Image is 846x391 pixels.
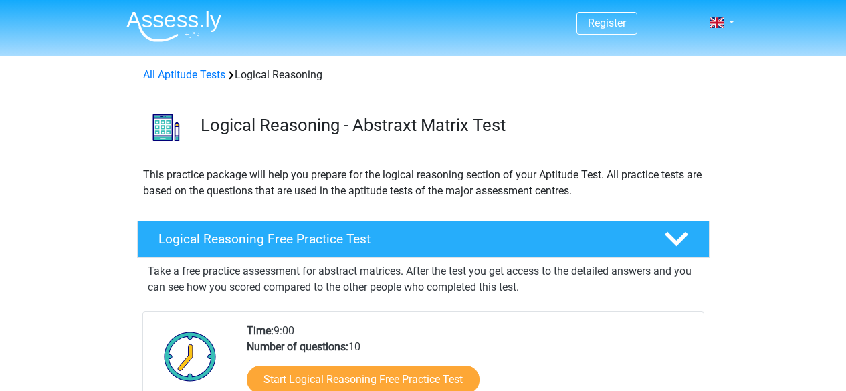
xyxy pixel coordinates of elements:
[126,11,221,42] img: Assessly
[247,340,348,353] b: Number of questions:
[156,323,224,390] img: Clock
[143,167,704,199] p: This practice package will help you prepare for the logical reasoning section of your Aptitude Te...
[247,324,274,337] b: Time:
[143,68,225,81] a: All Aptitude Tests
[138,99,195,156] img: logical reasoning
[132,221,715,258] a: Logical Reasoning Free Practice Test
[588,17,626,29] a: Register
[158,231,643,247] h4: Logical Reasoning Free Practice Test
[138,67,709,83] div: Logical Reasoning
[148,263,699,295] p: Take a free practice assessment for abstract matrices. After the test you get access to the detai...
[201,115,699,136] h3: Logical Reasoning - Abstraxt Matrix Test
